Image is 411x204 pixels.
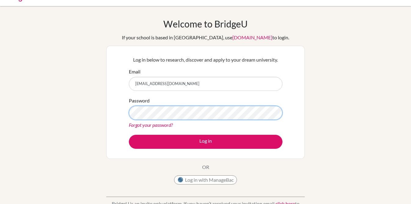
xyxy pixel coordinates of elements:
[129,56,282,63] p: Log in below to research, discover and apply to your dream university.
[174,175,237,184] button: Log in with ManageBac
[129,135,282,149] button: Log in
[129,122,173,128] a: Forgot your password?
[163,18,248,29] h1: Welcome to BridgeU
[129,68,140,75] label: Email
[122,34,289,41] div: If your school is based in [GEOGRAPHIC_DATA], use to login.
[232,34,272,40] a: [DOMAIN_NAME]
[202,163,209,171] p: OR
[129,97,150,104] label: Password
